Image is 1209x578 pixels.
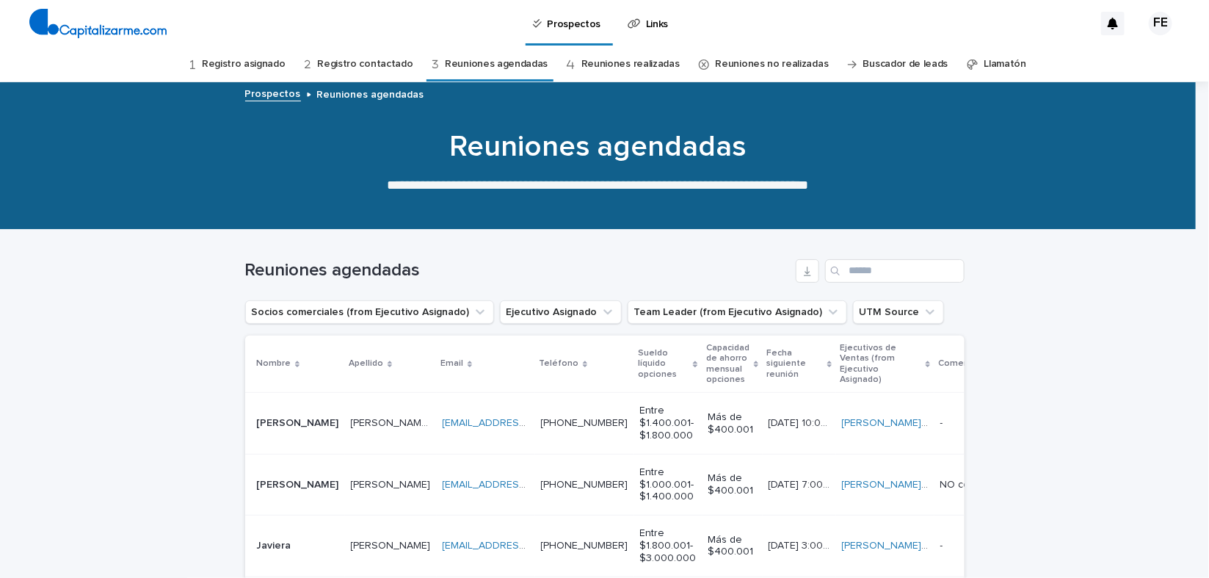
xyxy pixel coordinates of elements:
[767,345,824,383] p: Fecha siguiente reunión
[842,541,1168,551] a: [PERSON_NAME][EMAIL_ADDRESS][PERSON_NAME][DOMAIN_NAME]
[257,476,342,491] p: [PERSON_NAME]
[842,480,1168,490] a: [PERSON_NAME][EMAIL_ADDRESS][PERSON_NAME][DOMAIN_NAME]
[984,47,1027,82] a: Llamatón
[317,85,424,101] p: Reuniones agendadas
[1149,12,1172,35] div: FE
[640,466,697,503] p: Entre $1.000.001- $1.400.000
[707,340,750,389] p: Capacidad de ahorro mensual opciones
[541,541,628,551] a: [PHONE_NUMBER]
[29,9,167,38] img: 4arMvv9wSvmHTHbXwTim
[443,541,609,551] a: [EMAIL_ADDRESS][DOMAIN_NAME]
[317,47,413,82] a: Registro contactado
[541,480,628,490] a: [PHONE_NUMBER]
[769,537,833,552] p: 7/3/2025 3:00 PM
[842,418,1168,428] a: [PERSON_NAME][EMAIL_ADDRESS][PERSON_NAME][DOMAIN_NAME]
[445,47,548,82] a: Reuniones agendadas
[769,414,833,430] p: 14/4/2025 10:00 PM
[939,355,1031,372] p: Comentarios negocio
[640,405,697,441] p: Entre $1.400.001- $1.800.000
[257,537,294,552] p: Javiera
[351,537,434,552] p: [PERSON_NAME]
[238,129,957,165] h1: Reuniones agendadas
[841,340,922,389] p: Ejecutivos de Ventas (from Ejecutivo Asignado)
[581,47,680,82] a: Reuniones realizadas
[628,300,847,324] button: Team Leader (from Ejecutivo Asignado)
[540,355,579,372] p: Teléfono
[940,417,943,430] div: -
[351,414,434,430] p: Salazar Roijers Wong
[708,472,757,497] p: Más de $400.001
[245,260,790,281] h1: Reuniones agendadas
[769,476,833,491] p: 30/3/2025 7:00 PM
[940,479,1003,491] div: NO contesto!
[245,300,494,324] button: Socios comerciales (from Ejecutivo Asignado)
[716,47,829,82] a: Reuniones no realizadas
[443,480,609,490] a: [EMAIL_ADDRESS][DOMAIN_NAME]
[541,418,628,428] a: [PHONE_NUMBER]
[245,84,301,101] a: Prospectos
[441,355,464,372] p: Email
[443,418,609,428] a: [EMAIL_ADDRESS][DOMAIN_NAME]
[863,47,948,82] a: Buscador de leads
[640,527,697,564] p: Entre $1.800.001- $3.000.000
[257,414,342,430] p: [PERSON_NAME]
[257,355,291,372] p: Nombre
[825,259,965,283] input: Search
[500,300,622,324] button: Ejecutivo Asignado
[853,300,944,324] button: UTM Source
[639,345,690,383] p: Sueldo líquido opciones
[708,411,757,436] p: Más de $400.001
[708,534,757,559] p: Más de $400.001
[202,47,286,82] a: Registro asignado
[940,540,943,552] div: -
[349,355,384,372] p: Apellido
[351,476,434,491] p: [PERSON_NAME]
